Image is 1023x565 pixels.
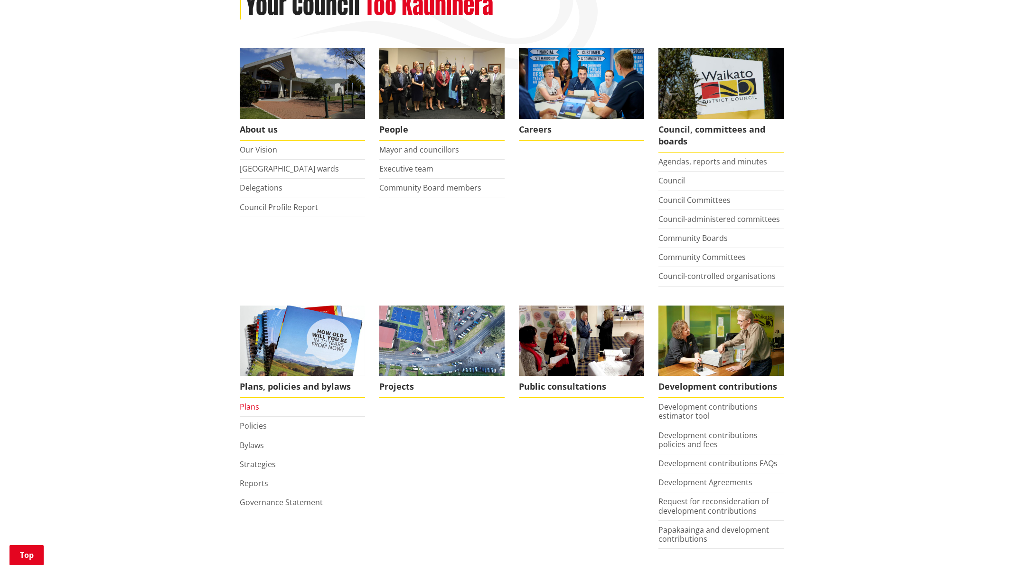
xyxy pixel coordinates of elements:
[240,144,277,155] a: Our Vision
[519,48,644,141] a: Careers
[240,202,318,212] a: Council Profile Report
[379,119,505,141] span: People
[658,233,728,243] a: Community Boards
[658,48,784,153] a: Waikato-District-Council-sign Council, committees and boards
[658,306,784,376] img: Fees
[658,156,767,167] a: Agendas, reports and minutes
[240,497,323,508] a: Governance Statement
[9,545,44,565] a: Top
[240,306,365,398] a: We produce a number of plans, policies and bylaws including the Long Term Plan Plans, policies an...
[240,48,365,141] a: WDC Building 0015 About us
[658,525,769,544] a: Papakaainga and development contributions
[658,376,784,398] span: Development contributions
[658,252,746,262] a: Community Committees
[379,306,505,398] a: Projects
[240,402,259,412] a: Plans
[379,48,505,141] a: 2022 Council People
[379,144,459,155] a: Mayor and councillors
[379,48,505,119] img: 2022 Council
[658,119,784,153] span: Council, committees and boards
[519,376,644,398] span: Public consultations
[240,163,339,174] a: [GEOGRAPHIC_DATA] wards
[240,440,264,450] a: Bylaws
[379,163,433,174] a: Executive team
[240,376,365,398] span: Plans, policies and bylaws
[658,477,752,488] a: Development Agreements
[519,306,644,398] a: public-consultations Public consultations
[519,306,644,376] img: public-consultations
[240,182,282,193] a: Delegations
[519,48,644,119] img: Office staff in meeting - Career page
[658,175,685,186] a: Council
[240,48,365,119] img: WDC Building 0015
[379,182,481,193] a: Community Board members
[658,214,780,224] a: Council-administered committees
[658,195,731,205] a: Council Committees
[658,458,778,469] a: Development contributions FAQs
[379,306,505,376] img: DJI_0336
[979,525,1014,559] iframe: Messenger Launcher
[519,119,644,141] span: Careers
[658,48,784,119] img: Waikato-District-Council-sign
[658,402,758,421] a: Development contributions estimator tool
[379,376,505,398] span: Projects
[658,271,776,281] a: Council-controlled organisations
[658,496,769,516] a: Request for reconsideration of development contributions
[240,421,267,431] a: Policies
[240,459,276,469] a: Strategies
[658,306,784,398] a: FInd out more about fees and fines here Development contributions
[240,478,268,488] a: Reports
[658,430,758,450] a: Development contributions policies and fees
[240,119,365,141] span: About us
[240,306,365,376] img: Long Term Plan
